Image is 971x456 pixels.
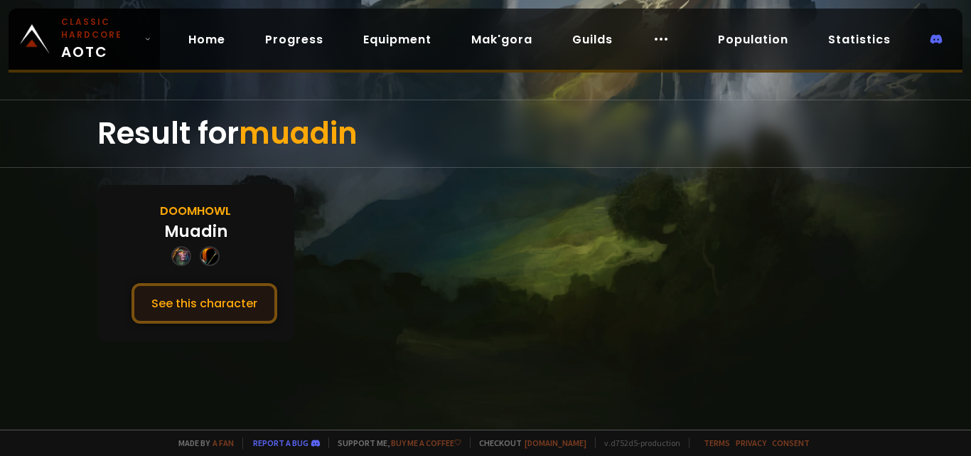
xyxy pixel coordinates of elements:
[160,202,231,220] div: Doomhowl
[328,438,461,448] span: Support me,
[817,25,902,54] a: Statistics
[460,25,544,54] a: Mak'gora
[213,438,234,448] a: a fan
[170,438,234,448] span: Made by
[772,438,810,448] a: Consent
[470,438,586,448] span: Checkout
[595,438,680,448] span: v. d752d5 - production
[97,100,874,167] div: Result for
[239,112,358,154] span: muadin
[61,16,139,41] small: Classic Hardcore
[254,25,335,54] a: Progress
[352,25,443,54] a: Equipment
[132,283,277,324] button: See this character
[177,25,237,54] a: Home
[561,25,624,54] a: Guilds
[704,438,730,448] a: Terms
[525,438,586,448] a: [DOMAIN_NAME]
[736,438,766,448] a: Privacy
[61,16,139,63] span: AOTC
[253,438,309,448] a: Report a bug
[9,9,160,70] a: Classic HardcoreAOTC
[707,25,800,54] a: Population
[164,220,227,243] div: Muadin
[391,438,461,448] a: Buy me a coffee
